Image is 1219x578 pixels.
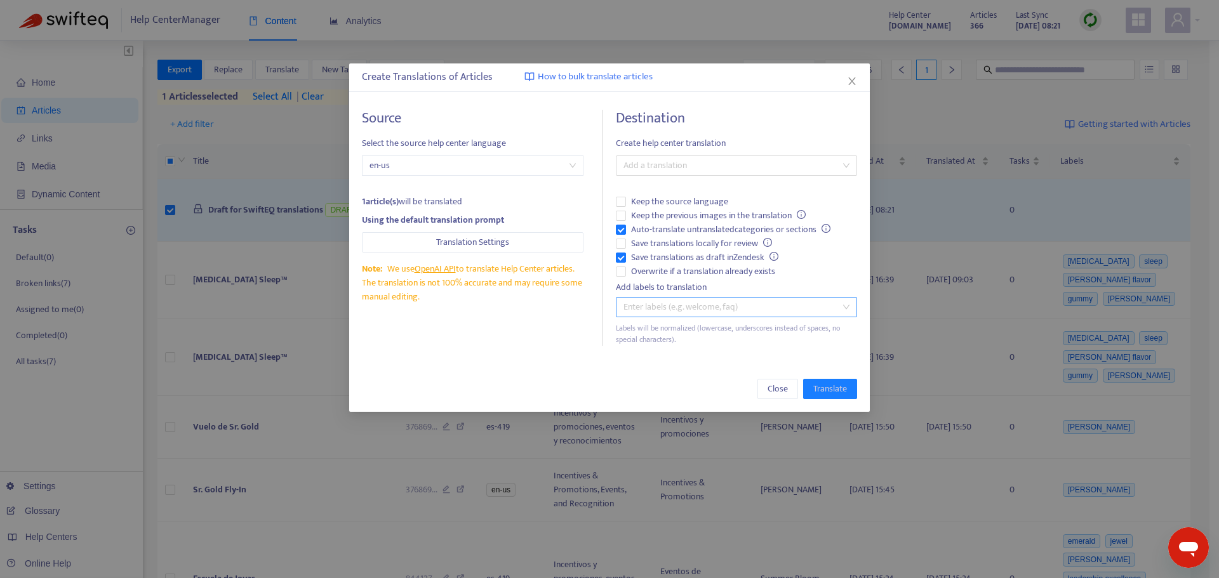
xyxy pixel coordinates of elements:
[616,136,857,150] span: Create help center translation
[768,382,788,396] span: Close
[362,195,583,209] div: will be translated
[436,235,509,249] span: Translation Settings
[803,379,857,399] button: Translate
[362,70,857,85] div: Create Translations of Articles
[626,209,811,223] span: Keep the previous images in the translation
[626,237,777,251] span: Save translations locally for review
[362,194,399,209] strong: 1 article(s)
[847,76,857,86] span: close
[362,262,583,304] div: We use to translate Help Center articles. The translation is not 100% accurate and may require so...
[757,379,798,399] button: Close
[626,251,783,265] span: Save translations as draft in Zendesk
[616,110,857,127] h4: Destination
[626,265,780,279] span: Overwrite if a translation already exists
[616,322,857,346] div: Labels will be normalized (lowercase, underscores instead of spaces, no special characters).
[524,70,653,84] a: How to bulk translate articles
[524,72,535,82] img: image-link
[362,110,583,127] h4: Source
[797,210,806,219] span: info-circle
[845,74,859,88] button: Close
[763,238,772,247] span: info-circle
[822,224,830,233] span: info-circle
[362,213,583,227] div: Using the default translation prompt
[370,156,576,175] span: en-us
[538,70,653,84] span: How to bulk translate articles
[362,261,382,276] span: Note:
[362,136,583,150] span: Select the source help center language
[626,195,733,209] span: Keep the source language
[769,252,778,261] span: info-circle
[362,232,583,253] button: Translation Settings
[1168,527,1209,568] iframe: Button to launch messaging window
[616,280,857,294] div: Add labels to translation
[415,261,456,276] a: OpenAI API
[626,223,836,237] span: Auto-translate untranslated categories or sections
